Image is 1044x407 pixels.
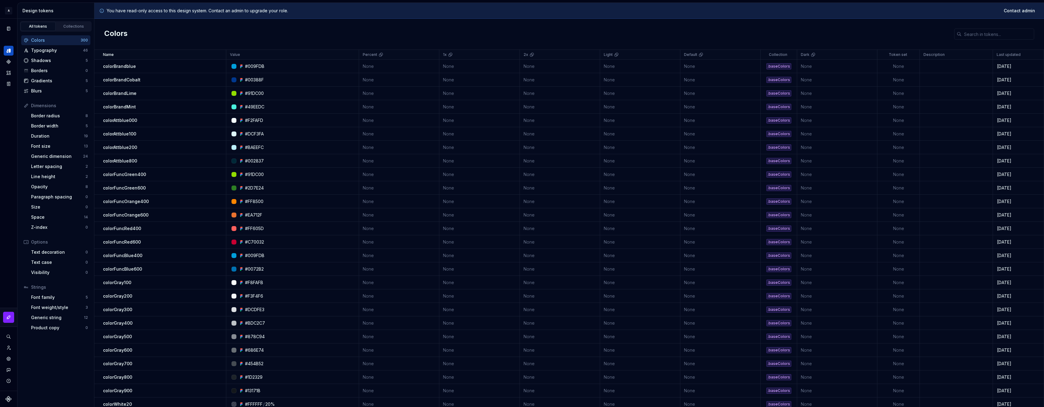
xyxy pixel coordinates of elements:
[5,7,12,14] div: A
[600,249,680,262] td: None
[85,123,88,128] div: 5
[993,90,1043,96] div: [DATE]
[4,46,14,56] a: Design tokens
[58,24,89,29] div: Collections
[680,276,761,289] td: None
[31,47,83,53] div: Typography
[877,141,920,154] td: None
[877,222,920,235] td: None
[797,60,877,73] td: None
[797,114,877,127] td: None
[31,174,85,180] div: Line height
[993,171,1043,178] div: [DATE]
[443,52,447,57] p: 1x
[600,127,680,141] td: None
[766,158,791,164] div: .baseColors
[4,332,14,342] div: Search ⌘K
[103,185,146,191] p: colorFuncGreen600
[359,276,439,289] td: None
[6,396,12,402] a: Supernova Logo
[797,168,877,181] td: None
[359,141,439,154] td: None
[766,171,791,178] div: .baseColors
[439,154,520,168] td: None
[31,239,88,245] div: Options
[84,144,88,149] div: 13
[680,222,761,235] td: None
[600,73,680,87] td: None
[600,154,680,168] td: None
[103,131,136,137] p: colorAttblue100
[245,158,264,164] div: #002837
[680,87,761,100] td: None
[4,57,14,67] a: Components
[29,268,90,277] a: Visibility0
[31,133,84,139] div: Duration
[29,247,90,257] a: Text decoration0
[29,202,90,212] a: Size0
[245,104,264,110] div: #49EEDC
[31,325,85,331] div: Product copy
[600,276,680,289] td: None
[4,68,14,78] div: Assets
[103,239,141,245] p: colorFuncRed600
[877,181,920,195] td: None
[29,121,90,131] a: Border width5
[359,262,439,276] td: None
[103,171,146,178] p: colorFuncGreen400
[245,117,263,123] div: #F2FAFD
[520,60,600,73] td: None
[993,158,1043,164] div: [DATE]
[993,131,1043,137] div: [DATE]
[997,52,1021,57] p: Last updated
[359,195,439,208] td: None
[29,131,90,141] a: Duration19
[993,225,1043,232] div: [DATE]
[1000,5,1039,16] a: Contact admin
[103,144,137,151] p: colorAttblue200
[84,215,88,220] div: 14
[439,168,520,181] td: None
[600,235,680,249] td: None
[680,168,761,181] td: None
[29,172,90,182] a: Line height2
[520,87,600,100] td: None
[21,35,90,45] a: Colors300
[31,143,84,149] div: Font size
[85,68,88,73] div: 0
[680,262,761,276] td: None
[359,114,439,127] td: None
[245,77,264,83] div: #00388F
[766,266,791,272] div: .baseColors
[103,52,114,57] p: Name
[993,252,1043,259] div: [DATE]
[797,127,877,141] td: None
[230,52,240,57] p: Value
[21,86,90,96] a: Blurs5
[4,79,14,89] a: Storybook stories
[29,162,90,171] a: Letter spacing2
[439,141,520,154] td: None
[877,114,920,127] td: None
[993,144,1043,151] div: [DATE]
[31,224,85,230] div: Z-index
[359,87,439,100] td: None
[600,141,680,154] td: None
[359,100,439,114] td: None
[31,37,81,43] div: Colors
[680,100,761,114] td: None
[363,52,377,57] p: Percent
[85,260,88,265] div: 0
[520,235,600,249] td: None
[103,266,142,272] p: colorFuncBlue600
[993,77,1043,83] div: [DATE]
[680,154,761,168] td: None
[993,185,1043,191] div: [DATE]
[877,73,920,87] td: None
[797,73,877,87] td: None
[85,78,88,83] div: 5
[23,24,53,29] div: All tokens
[85,194,88,199] div: 0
